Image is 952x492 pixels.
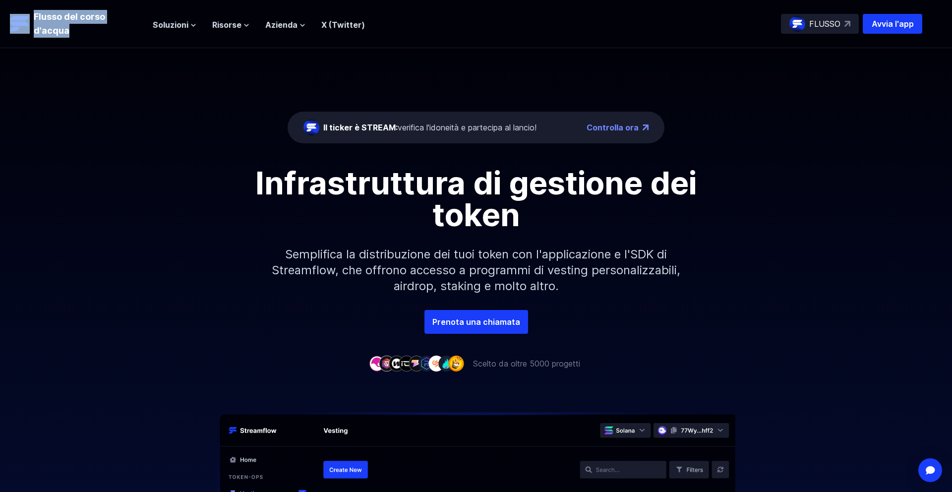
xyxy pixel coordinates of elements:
[844,21,850,27] img: top-right-arrow.svg
[438,356,454,371] img: azienda-8
[265,19,305,31] button: Azienda
[643,124,649,130] img: top-right-arrow.png
[863,14,922,34] button: Avvia l'app
[587,123,639,132] font: Controlla ora
[255,164,697,234] font: Infrastruttura di gestione dei token
[409,356,424,371] img: azienda-5
[789,16,805,32] img: streamflow-logo-circle.png
[303,120,319,135] img: streamflow-logo-circle.png
[872,19,914,29] font: Avvia l'app
[448,356,464,371] img: azienda-9
[153,20,188,30] font: Soluzioni
[399,356,415,371] img: azienda-4
[418,356,434,371] img: azienda-6
[809,19,840,29] font: FLUSSO
[153,19,196,31] button: Soluzioni
[424,310,528,334] a: Prenota una chiamata
[918,458,942,482] div: Open Intercom Messenger
[379,356,395,371] img: azienda-2
[473,359,580,369] font: Scelto da oltre 5000 progetti
[265,20,297,30] font: Azienda
[369,356,385,371] img: azienda-1
[10,14,30,34] img: Logo Streamflow
[587,122,639,133] a: Controlla ora
[781,14,859,34] a: FLUSSO
[10,10,143,38] a: Flusso del corso d'acqua
[428,356,444,371] img: azienda-7
[323,123,398,132] font: Il ticker è STREAM:
[389,356,405,371] img: azienda-3
[272,247,680,293] font: Semplifica la distribuzione dei tuoi token con l'applicazione e l'SDK di Streamflow, che offrono ...
[212,20,241,30] font: Risorse
[212,19,249,31] button: Risorse
[321,20,365,30] a: X (Twitter)
[432,317,520,327] font: Prenota una chiamata
[398,123,536,132] font: verifica l'idoneità e partecipa al lancio!
[34,11,105,36] font: Flusso del corso d'acqua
